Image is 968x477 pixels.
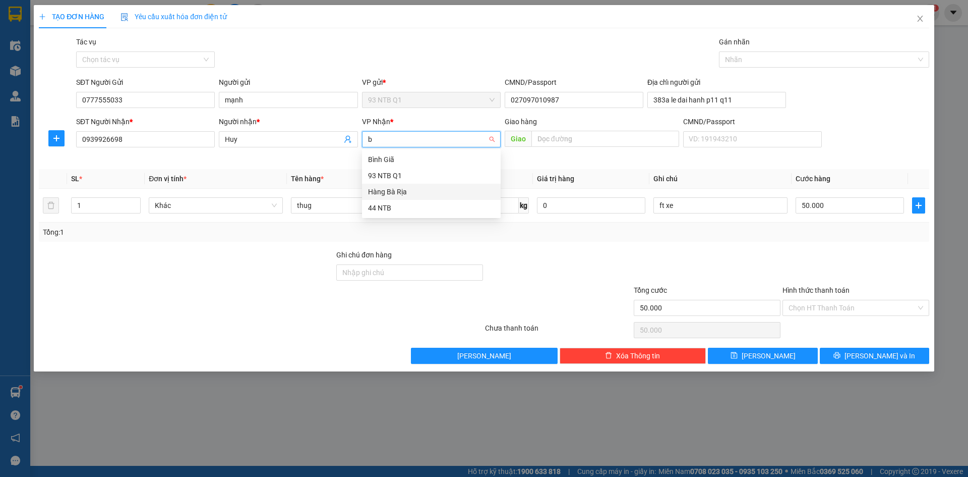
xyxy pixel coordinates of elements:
[531,131,679,147] input: Dọc đường
[820,348,929,364] button: printer[PERSON_NAME] và In
[344,135,352,143] span: user-add
[519,197,529,214] span: kg
[649,169,792,189] th: Ghi chú
[913,201,925,209] span: plus
[120,13,227,21] span: Yêu cầu xuất hóa đơn điện tử
[336,251,392,259] label: Ghi chú đơn hàng
[537,197,645,214] input: 0
[149,175,187,183] span: Đơn vị tính
[916,15,924,23] span: close
[782,286,850,294] label: Hình thức thanh toán
[362,77,501,88] div: VP gửi
[742,350,796,361] span: [PERSON_NAME]
[457,350,511,361] span: [PERSON_NAME]
[219,77,357,88] div: Người gửi
[362,184,501,200] div: Hàng Bà Rịa
[49,134,64,142] span: plus
[505,118,537,126] span: Giao hàng
[368,170,495,181] div: 93 NTB Q1
[368,92,495,108] span: 93 NTB Q1
[362,118,390,126] span: VP Nhận
[647,77,786,88] div: Địa chỉ người gửi
[844,350,915,361] span: [PERSON_NAME] và In
[120,13,129,21] img: icon
[76,38,96,46] label: Tác vụ
[484,323,633,340] div: Chưa thanh toán
[653,197,788,214] input: Ghi Chú
[362,200,501,216] div: 44 NTB
[39,13,104,21] span: TẠO ĐƠN HÀNG
[912,197,925,214] button: plus
[647,92,786,108] input: Địa chỉ của người gửi
[616,350,660,361] span: Xóa Thông tin
[683,116,822,127] div: CMND/Passport
[906,5,934,33] button: Close
[796,175,830,183] span: Cước hàng
[336,264,483,281] input: Ghi chú đơn hàng
[362,151,501,168] div: Bình Giã
[605,352,612,360] span: delete
[505,77,643,88] div: CMND/Passport
[76,77,215,88] div: SĐT Người Gửi
[411,348,558,364] button: [PERSON_NAME]
[76,116,215,127] div: SĐT Người Nhận
[560,348,706,364] button: deleteXóa Thông tin
[731,352,738,360] span: save
[155,198,277,213] span: Khác
[833,352,840,360] span: printer
[71,175,79,183] span: SL
[634,286,667,294] span: Tổng cước
[39,13,46,20] span: plus
[48,130,65,146] button: plus
[291,175,324,183] span: Tên hàng
[708,348,817,364] button: save[PERSON_NAME]
[368,154,495,165] div: Bình Giã
[291,197,425,214] input: VD: Bàn, Ghế
[43,197,59,214] button: delete
[719,38,750,46] label: Gán nhãn
[362,148,501,160] div: Văn phòng không hợp lệ
[219,116,357,127] div: Người nhận
[537,175,574,183] span: Giá trị hàng
[505,131,531,147] span: Giao
[362,168,501,184] div: 93 NTB Q1
[43,227,374,238] div: Tổng: 1
[368,202,495,214] div: 44 NTB
[368,186,495,197] div: Hàng Bà Rịa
